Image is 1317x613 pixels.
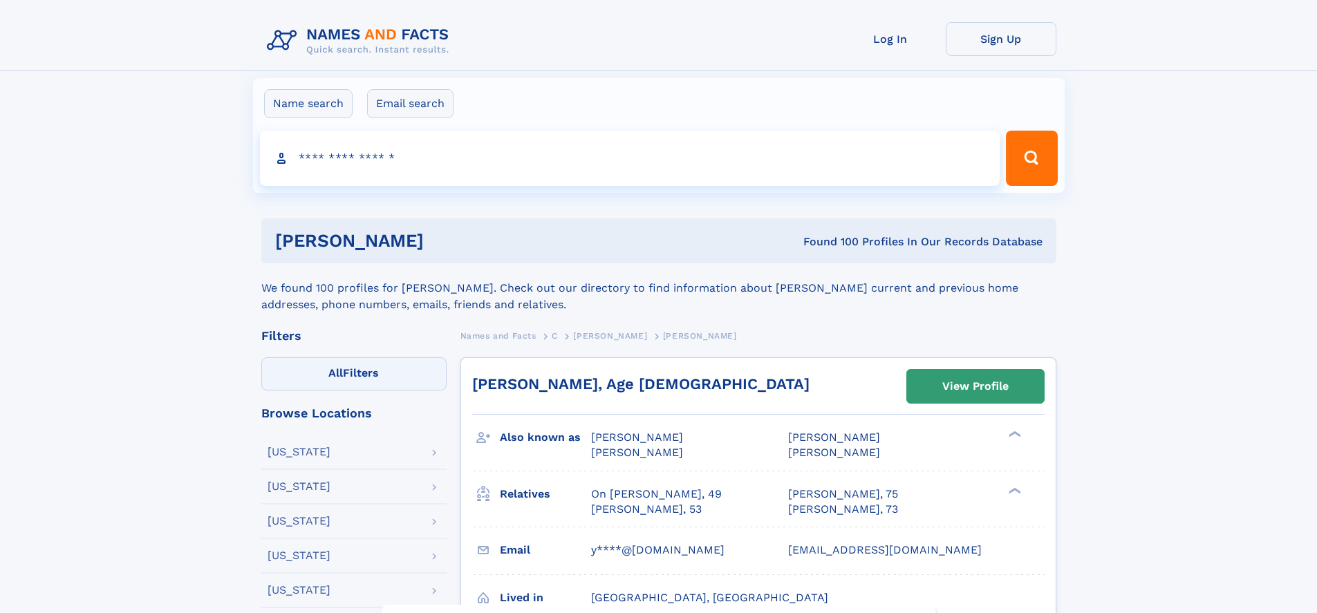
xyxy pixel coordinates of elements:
[268,446,330,458] div: [US_STATE]
[460,327,536,344] a: Names and Facts
[591,446,683,459] span: [PERSON_NAME]
[328,366,343,379] span: All
[591,502,702,517] a: [PERSON_NAME], 53
[472,375,810,393] a: [PERSON_NAME], Age [DEMOGRAPHIC_DATA]
[275,232,614,249] h1: [PERSON_NAME]
[264,89,353,118] label: Name search
[268,516,330,527] div: [US_STATE]
[552,327,558,344] a: C
[835,22,946,56] a: Log In
[788,446,880,459] span: [PERSON_NAME]
[663,331,737,341] span: [PERSON_NAME]
[942,370,1009,402] div: View Profile
[1006,131,1057,186] button: Search Button
[591,487,722,502] a: On [PERSON_NAME], 49
[261,263,1056,313] div: We found 100 profiles for [PERSON_NAME]. Check out our directory to find information about [PERSO...
[613,234,1043,249] div: Found 100 Profiles In Our Records Database
[500,426,591,449] h3: Also known as
[268,481,330,492] div: [US_STATE]
[573,331,647,341] span: [PERSON_NAME]
[573,327,647,344] a: [PERSON_NAME]
[788,543,982,556] span: [EMAIL_ADDRESS][DOMAIN_NAME]
[261,357,447,390] label: Filters
[1005,430,1022,439] div: ❯
[500,538,591,562] h3: Email
[788,431,880,444] span: [PERSON_NAME]
[591,431,683,444] span: [PERSON_NAME]
[1005,486,1022,495] div: ❯
[500,482,591,506] h3: Relatives
[268,550,330,561] div: [US_STATE]
[500,586,591,610] h3: Lived in
[788,487,898,502] a: [PERSON_NAME], 75
[788,502,898,517] a: [PERSON_NAME], 73
[591,591,828,604] span: [GEOGRAPHIC_DATA], [GEOGRAPHIC_DATA]
[907,370,1044,403] a: View Profile
[946,22,1056,56] a: Sign Up
[261,407,447,419] div: Browse Locations
[268,585,330,596] div: [US_STATE]
[552,331,558,341] span: C
[367,89,454,118] label: Email search
[261,330,447,342] div: Filters
[260,131,1000,186] input: search input
[261,22,460,59] img: Logo Names and Facts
